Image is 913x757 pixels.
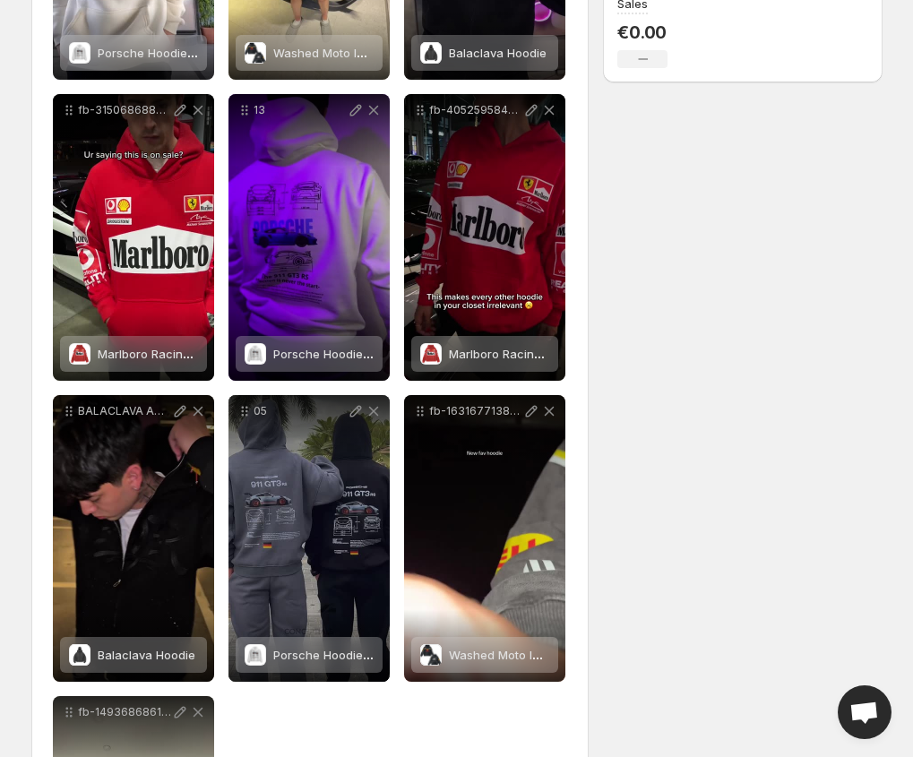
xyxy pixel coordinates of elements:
img: Marlboro Racing Hoodie [69,343,90,365]
span: Marlboro Racing Hoodie [449,347,584,361]
span: Porsche Hoodie 911 GT3 RS [273,648,428,662]
p: €0.00 [617,22,668,43]
img: Washed Moto Inspired Hoodie [420,644,442,666]
div: BALACLAVA AD10Balaclava HoodieBalaclava Hoodie [53,395,214,682]
p: fb-1631677138271990-b4cddb3479-1-video [429,404,522,418]
img: Porsche Hoodie 911 GT3 RS [245,644,266,666]
img: Porsche Hoodie 911 GT3 RS [245,343,266,365]
p: 13 [254,103,347,117]
p: BALACLAVA AD10 [78,404,171,418]
div: fb-31506868872291767-a7e9026015-1-videoMarlboro Racing HoodieMarlboro Racing Hoodie [53,94,214,381]
span: Balaclava Hoodie [98,648,195,662]
div: Open chat [838,685,891,739]
div: fb-4052595848328835-0977c1d6cd-1-videoMarlboro Racing HoodieMarlboro Racing Hoodie [404,94,565,381]
div: 05Porsche Hoodie 911 GT3 RSPorsche Hoodie 911 GT3 RS [228,395,390,682]
p: fb-1493686861915945-2febe9d46f-1-video [78,705,171,719]
span: Balaclava Hoodie [449,46,547,60]
div: 13Porsche Hoodie 911 GT3 RSPorsche Hoodie 911 GT3 RS [228,94,390,381]
p: 05 [254,404,347,418]
img: Washed Moto Inspired Hoodie [245,42,266,64]
div: fb-1631677138271990-b4cddb3479-1-videoWashed Moto Inspired HoodieWashed Moto Inspired Hoodie [404,395,565,682]
span: Washed Moto Inspired Hoodie [449,648,617,662]
span: Marlboro Racing Hoodie [98,347,233,361]
img: Porsche Hoodie 911 GT3 RS [69,42,90,64]
p: fb-31506868872291767-a7e9026015-1-video [78,103,171,117]
img: Marlboro Racing Hoodie [420,343,442,365]
p: fb-4052595848328835-0977c1d6cd-1-video [429,103,522,117]
span: Porsche Hoodie 911 GT3 RS [98,46,253,60]
span: Porsche Hoodie 911 GT3 RS [273,347,428,361]
span: Washed Moto Inspired Hoodie [273,46,442,60]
